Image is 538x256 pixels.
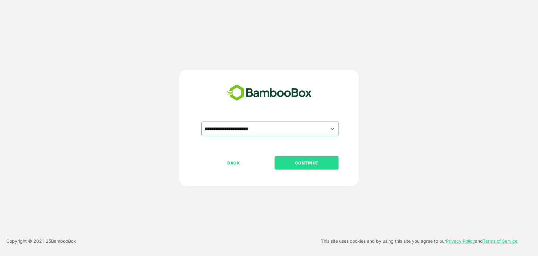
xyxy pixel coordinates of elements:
[275,159,338,166] p: CONTINUE
[201,156,265,170] button: BACK
[202,159,265,166] p: BACK
[275,156,338,170] button: CONTINUE
[6,237,76,245] p: Copyright © 2021- 25 BambooBox
[446,238,475,244] a: Privacy Policy
[328,124,336,133] button: Open
[321,237,518,245] p: This site uses cookies and by using this site you agree to our and
[223,82,315,103] img: bamboobox
[483,238,518,244] a: Terms of Service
